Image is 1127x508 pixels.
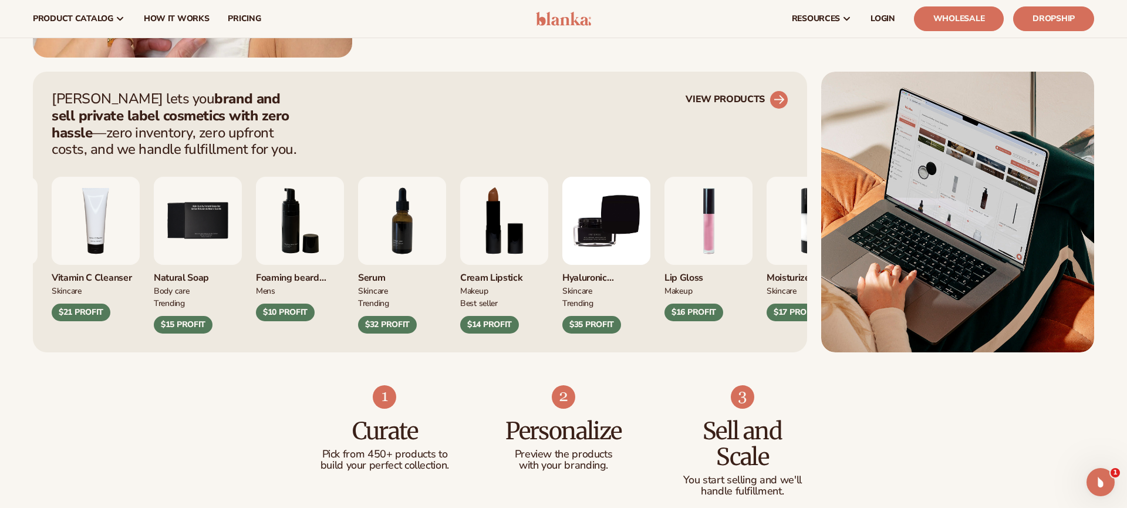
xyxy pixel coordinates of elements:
[498,460,630,472] p: with your branding.
[52,177,140,321] div: 4 / 9
[154,316,212,334] div: $15 PROFIT
[256,177,344,265] img: Foaming beard wash.
[664,177,753,265] img: Pink lip gloss.
[676,418,808,470] h3: Sell and Scale
[460,177,548,265] img: Luxury cream lipstick.
[256,284,344,297] div: mens
[498,418,630,444] h3: Personalize
[228,14,261,23] span: pricing
[562,316,621,334] div: $35 PROFIT
[358,284,446,297] div: SKINCARE
[767,177,855,321] div: 2 / 9
[256,177,344,321] div: 6 / 9
[664,265,753,284] div: Lip Gloss
[731,385,754,409] img: Shopify Image 9
[460,265,548,284] div: Cream Lipstick
[154,177,242,333] div: 5 / 9
[52,177,140,265] img: Vitamin c cleanser.
[914,6,1004,31] a: Wholesale
[792,14,840,23] span: resources
[154,177,242,265] img: Nature bar of soap.
[144,14,210,23] span: How It Works
[767,304,825,321] div: $17 PROFIT
[767,177,855,265] img: Moisturizing lotion.
[358,316,417,334] div: $32 PROFIT
[664,284,753,297] div: MAKEUP
[664,304,723,321] div: $16 PROFIT
[767,265,855,284] div: Moisturizer
[154,284,242,297] div: BODY Care
[562,177,650,265] img: Hyaluronic Moisturizer
[676,475,808,486] p: You start selling and we'll
[664,177,753,321] div: 1 / 9
[52,284,140,297] div: Skincare
[767,284,855,297] div: SKINCARE
[1086,468,1115,496] iframe: Intercom live chat
[562,265,650,284] div: Hyaluronic moisturizer
[319,449,451,472] p: Pick from 450+ products to build your perfect collection.
[52,265,140,284] div: Vitamin C Cleanser
[373,385,396,409] img: Shopify Image 7
[52,304,110,321] div: $21 PROFIT
[154,265,242,284] div: Natural Soap
[676,486,808,497] p: handle fulfillment.
[52,90,304,158] p: [PERSON_NAME] lets you —zero inventory, zero upfront costs, and we handle fulfillment for you.
[460,177,548,333] div: 8 / 9
[562,284,650,297] div: SKINCARE
[460,284,548,297] div: MAKEUP
[154,297,242,309] div: TRENDING
[358,265,446,284] div: Serum
[552,385,575,409] img: Shopify Image 8
[1013,6,1094,31] a: Dropship
[256,304,315,321] div: $10 PROFIT
[686,90,788,109] a: VIEW PRODUCTS
[821,72,1094,352] img: Shopify Image 5
[460,297,548,309] div: BEST SELLER
[562,177,650,333] div: 9 / 9
[33,14,113,23] span: product catalog
[319,418,451,444] h3: Curate
[562,297,650,309] div: TRENDING
[358,177,446,333] div: 7 / 9
[358,177,446,265] img: Collagen and retinol serum.
[1111,468,1120,477] span: 1
[536,12,592,26] img: logo
[498,449,630,460] p: Preview the products
[460,316,519,334] div: $14 PROFIT
[870,14,895,23] span: LOGIN
[358,297,446,309] div: TRENDING
[52,89,289,142] strong: brand and sell private label cosmetics with zero hassle
[256,265,344,284] div: Foaming beard wash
